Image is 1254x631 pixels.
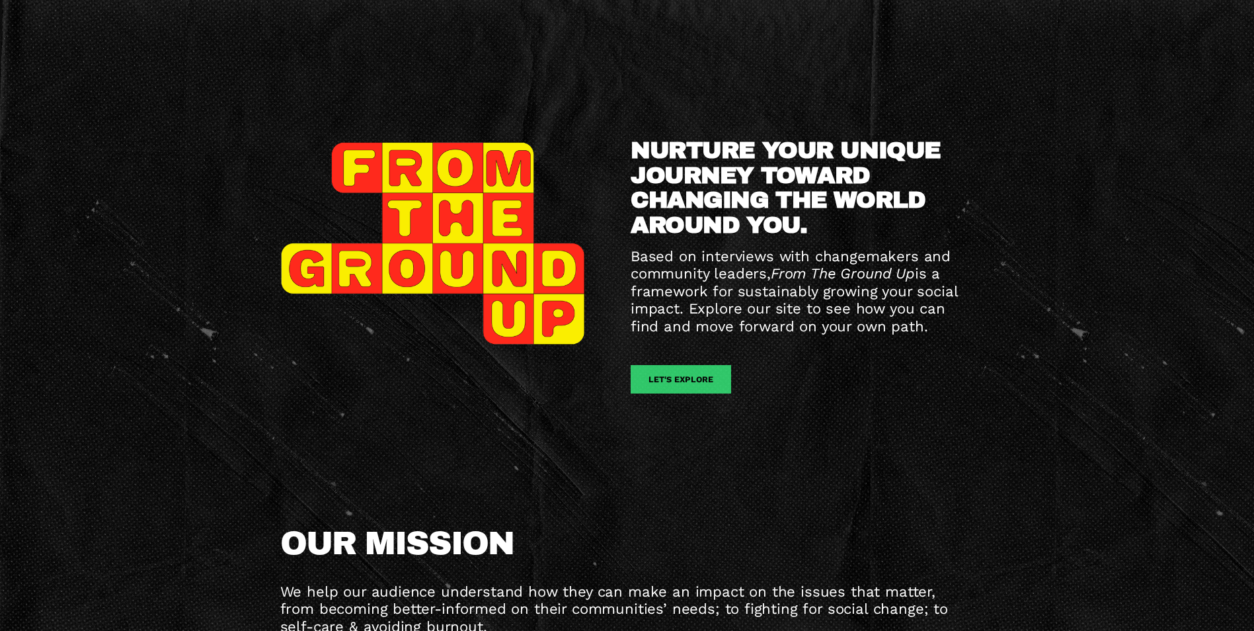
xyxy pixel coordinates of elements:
em: From The Ground Up [771,265,915,282]
strong: NURTURE YOUR UNIQUE JOURNEY TOWARD CHANGING THE WORLD AROUND YOU. [631,138,947,237]
span: OUR MISSION [280,526,514,561]
a: let's explore [631,365,731,393]
span: Based on interviews with changemakers and community leaders, is a framework for sustainably growi... [631,247,962,335]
